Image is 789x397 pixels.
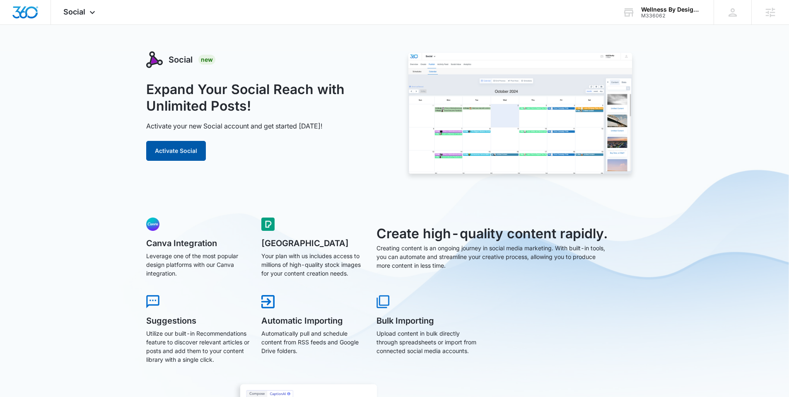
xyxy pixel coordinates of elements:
[146,252,250,278] p: Leverage one of the most popular design platforms with our Canva integration.
[198,55,215,65] div: New
[146,81,386,114] h1: Expand Your Social Reach with Unlimited Posts!
[146,239,250,247] h5: Canva Integration
[641,13,702,19] div: account id
[146,317,250,325] h5: Suggestions
[376,329,480,355] p: Upload content in bulk directly through spreadsheets or import from connected social media accounts.
[641,6,702,13] div: account name
[261,252,365,278] p: Your plan with us includes access to millions of high-quality stock images for your content creat...
[376,224,609,244] h3: Create high-quality content rapidly.
[169,53,193,66] h3: Social
[376,317,480,325] h5: Bulk Importing
[376,244,609,270] p: Creating content is an ongoing journey in social media marketing. With built-in tools, you can au...
[146,141,206,161] button: Activate Social
[261,239,365,247] h5: [GEOGRAPHIC_DATA]
[63,7,85,16] span: Social
[146,329,250,364] p: Utilize our built-in Recommendations feature to discover relevant articles or posts and add them ...
[261,329,365,355] p: Automatically pull and schedule content from RSS feeds and Google Drive folders.
[146,121,323,131] p: Activate your new Social account and get started [DATE]!
[261,317,365,325] h5: Automatic Importing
